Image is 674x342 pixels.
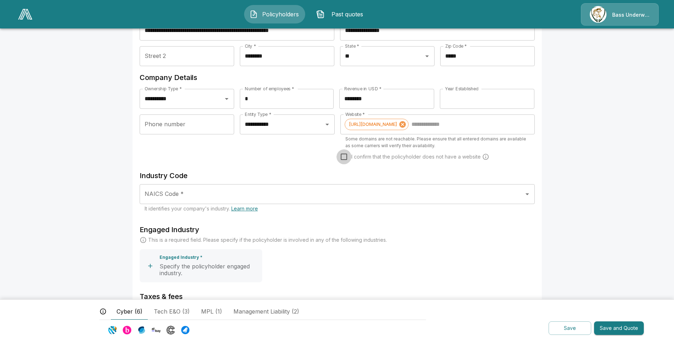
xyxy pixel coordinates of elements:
span: Tech E&O (3) [154,307,190,316]
span: MPL (1) [201,307,222,316]
button: Engaged Industry *Specify the policyholder engaged industry. [140,249,262,282]
img: Past quotes Icon [316,10,325,18]
img: Carrier Logo [181,326,190,335]
button: Policyholders IconPolicyholders [244,5,305,23]
h6: Engaged Industry [140,224,535,235]
button: Open [422,51,432,61]
label: Year Established [445,86,478,92]
span: Management Liability (2) [233,307,299,316]
span: Past quotes [328,10,367,18]
span: [URL][DOMAIN_NAME] [345,120,401,128]
h6: Company Details [140,72,535,83]
svg: Carriers run a cyber security scan on the policyholders' websites. Please enter a website wheneve... [482,153,489,160]
label: Website * [345,111,365,117]
p: Bass Underwriters [612,11,650,18]
span: It identifies your company's industry. [145,205,258,212]
h6: Industry Code [140,170,535,181]
button: Open [222,94,232,104]
p: This is a required field. Please specify if the policyholder is involved in any of the following ... [148,236,387,244]
p: Some domains are not reachable. Please ensure that all entered domains are available as some carr... [345,135,529,150]
button: Open [522,189,532,199]
a: Learn more [231,205,258,212]
label: State * [345,43,359,49]
label: Revenue in USD * [344,86,382,92]
img: Carrier Logo [137,326,146,335]
div: [URL][DOMAIN_NAME] [345,119,409,130]
span: Policyholders [261,10,300,18]
label: City * [245,43,256,49]
button: Past quotes IconPast quotes [311,5,372,23]
h6: Taxes & fees [140,291,535,302]
img: AA Logo [18,9,32,20]
label: Number of employees * [245,86,294,92]
img: Carrier Logo [152,326,161,335]
span: I confirm that the policyholder does not have a website [351,153,481,160]
label: Ownership Type * [145,86,182,92]
label: Entity Type * [245,111,271,117]
img: Carrier Logo [166,326,175,335]
label: Zip Code * [445,43,467,49]
span: Cyber (6) [117,307,142,316]
a: Agency IconBass Underwriters [581,3,659,26]
button: Open [322,119,332,129]
p: Engaged Industry * [160,255,203,260]
img: Policyholders Icon [249,10,258,18]
p: Specify the policyholder engaged industry. [160,263,259,277]
img: Agency Icon [590,6,606,23]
